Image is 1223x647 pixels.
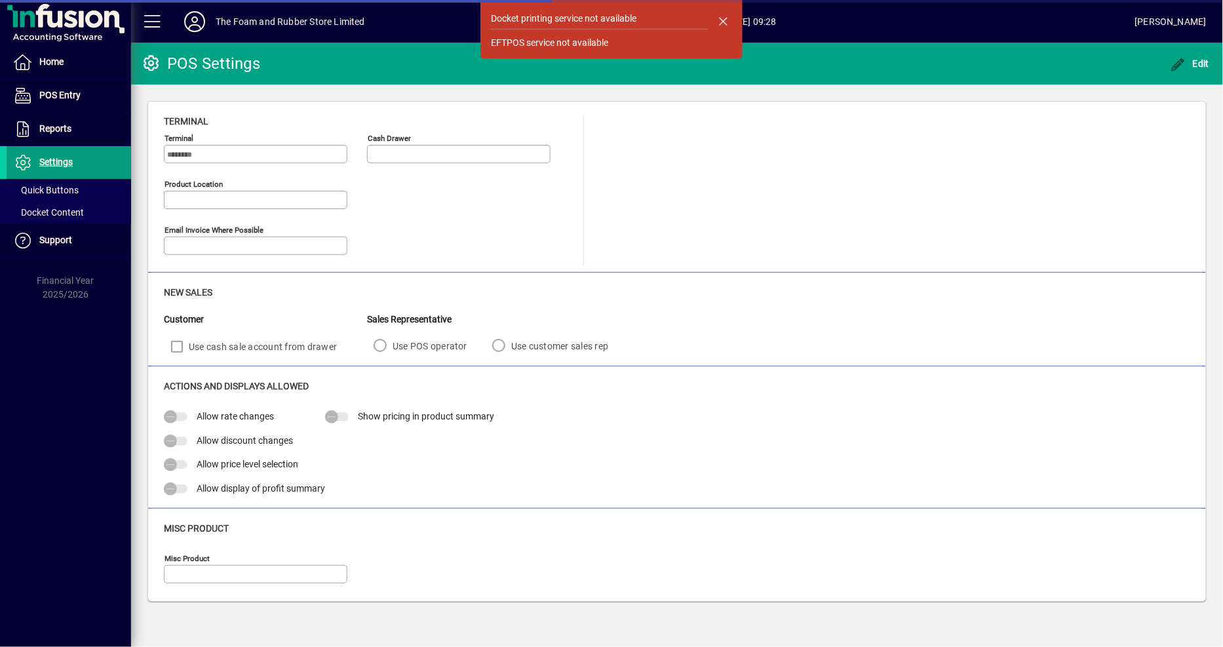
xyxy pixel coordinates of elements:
span: Actions and Displays Allowed [164,381,309,391]
span: Allow price level selection [197,459,298,469]
mat-label: Cash Drawer [368,134,411,143]
span: POS Entry [39,90,81,100]
span: Misc Product [164,523,229,534]
span: Allow discount changes [197,435,293,446]
span: Allow rate changes [197,411,274,422]
span: Support [39,235,72,245]
a: Reports [7,113,131,146]
div: Customer [164,313,367,326]
span: New Sales [164,287,212,298]
button: Edit [1167,52,1213,75]
a: Home [7,46,131,79]
div: [PERSON_NAME] [1135,11,1207,32]
span: Show pricing in product summary [358,411,494,422]
span: Allow display of profit summary [197,483,325,494]
div: EFTPOS service not available [491,36,608,50]
mat-label: Terminal [165,134,193,143]
div: The Foam and Rubber Store Limited [216,11,365,32]
span: Terminal [164,116,208,127]
a: Docket Content [7,201,131,224]
span: Home [39,56,64,67]
mat-label: Email Invoice where possible [165,225,263,235]
mat-label: Misc Product [165,554,210,563]
a: Quick Buttons [7,179,131,201]
span: Settings [39,157,73,167]
span: Quick Buttons [13,185,79,195]
a: POS Entry [7,79,131,112]
span: Edit [1171,58,1210,69]
a: Support [7,224,131,257]
span: Reports [39,123,71,134]
div: Sales Representative [367,313,627,326]
div: POS Settings [141,53,260,74]
mat-label: Product location [165,180,223,189]
span: [DATE] 09:28 [365,11,1135,32]
button: Profile [174,10,216,33]
span: Docket Content [13,207,84,218]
